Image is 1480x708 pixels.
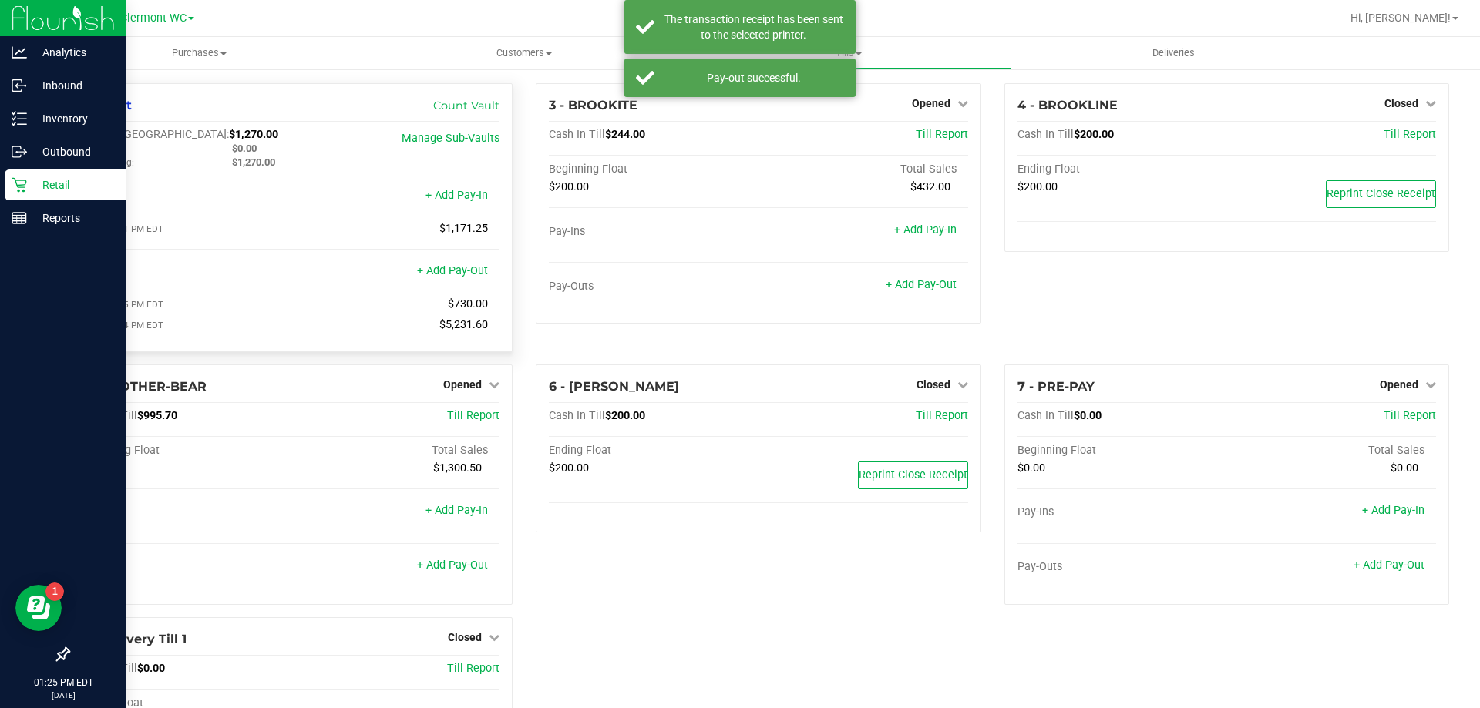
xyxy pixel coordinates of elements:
inline-svg: Inventory [12,111,27,126]
p: Retail [27,176,119,194]
div: Total Sales [1226,444,1436,458]
span: Clermont WC [120,12,187,25]
span: $0.00 [1017,461,1045,475]
span: $1,270.00 [229,128,278,141]
span: $200.00 [1074,128,1114,141]
p: Reports [27,209,119,227]
p: Inventory [27,109,119,128]
div: Ending Float [549,444,758,458]
div: Beginning Float [1017,444,1227,458]
a: Count Vault [433,99,499,112]
div: The transaction receipt has been sent to the selected printer. [663,12,844,42]
span: Cash In Till [549,409,605,422]
inline-svg: Outbound [12,144,27,159]
div: Pay-Outs [549,280,758,294]
div: Beginning Float [81,444,291,458]
span: 9 - Delivery Till 1 [81,632,187,646]
span: $730.00 [448,297,488,310]
p: Analytics [27,43,119,62]
div: Pay-out successful. [663,70,844,86]
a: Deliveries [1011,37,1336,69]
p: [DATE] [7,690,119,701]
span: Hi, [PERSON_NAME]! [1350,12,1451,24]
div: Total Sales [758,163,968,176]
span: $995.70 [137,409,177,422]
span: Opened [912,97,950,109]
inline-svg: Reports [12,210,27,226]
span: Closed [1384,97,1418,109]
a: + Add Pay-In [894,223,957,237]
span: Reprint Close Receipt [1327,187,1435,200]
span: Cash In Till [1017,409,1074,422]
a: Till Report [1384,409,1436,422]
a: + Add Pay-In [425,189,488,202]
iframe: Resource center unread badge [45,582,64,601]
span: 7 - PRE-PAY [1017,379,1095,394]
span: $0.00 [1074,409,1102,422]
a: Customers [362,37,686,69]
a: Till Report [447,662,499,675]
div: Pay-Ins [1017,505,1227,519]
span: $0.00 [137,662,165,675]
span: 4 - BROOKLINE [1017,98,1118,112]
p: 01:25 PM EDT [7,676,119,690]
span: Reprint Close Receipt [859,468,967,482]
span: 5 - BROTHER-BEAR [81,379,207,394]
span: $1,270.00 [232,156,275,168]
span: Opened [1380,378,1418,391]
div: Pay-Outs [81,266,291,280]
div: Pay-Ins [81,505,291,519]
a: Till Report [447,409,499,422]
span: $244.00 [605,128,645,141]
p: Inbound [27,76,119,95]
span: 3 - BROOKITE [549,98,637,112]
div: Pay-Outs [81,560,291,574]
span: Closed [448,631,482,643]
span: $1,300.50 [433,461,482,475]
div: Ending Float [1017,163,1227,176]
iframe: Resource center [15,585,62,631]
span: $200.00 [605,409,645,422]
a: + Add Pay-In [1362,504,1424,517]
a: Purchases [37,37,362,69]
a: Till Report [1384,128,1436,141]
div: Beginning Float [549,163,758,176]
span: $200.00 [549,180,589,193]
a: + Add Pay-Out [886,278,957,291]
span: Cash In [GEOGRAPHIC_DATA]: [81,128,229,141]
p: Outbound [27,143,119,161]
span: Cash In Till [1017,128,1074,141]
span: $432.00 [910,180,950,193]
span: Closed [917,378,950,391]
span: $200.00 [549,461,589,475]
span: Purchases [37,46,362,60]
span: 6 - [PERSON_NAME] [549,379,679,394]
button: Reprint Close Receipt [1326,180,1436,208]
a: + Add Pay-Out [417,559,488,572]
span: Till Report [916,128,968,141]
button: Reprint Close Receipt [858,461,968,489]
inline-svg: Analytics [12,45,27,60]
span: $0.00 [1391,461,1418,475]
a: Manage Sub-Vaults [402,132,499,145]
div: Pay-Ins [549,225,758,239]
span: $5,231.60 [439,318,488,331]
span: Cash In Till [549,128,605,141]
a: + Add Pay-Out [1354,559,1424,572]
div: Pay-Outs [1017,560,1227,574]
div: Total Sales [291,444,500,458]
div: Pay-Ins [81,190,291,204]
span: $200.00 [1017,180,1058,193]
span: Customers [362,46,685,60]
inline-svg: Retail [12,177,27,193]
span: $0.00 [232,143,257,154]
a: Till Report [916,409,968,422]
span: Deliveries [1132,46,1216,60]
a: + Add Pay-In [425,504,488,517]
